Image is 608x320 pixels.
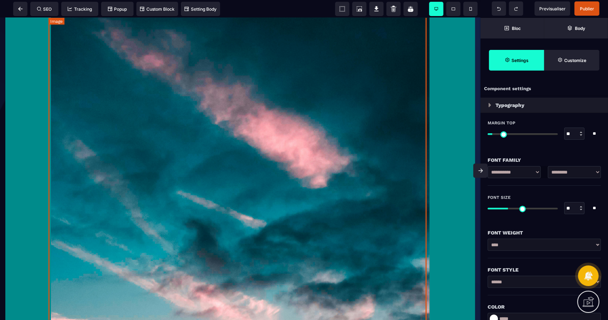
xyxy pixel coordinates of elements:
[564,58,586,63] strong: Customize
[488,195,511,200] span: Font Size
[512,26,521,31] strong: Bloc
[480,18,544,38] span: Open Blocks
[539,6,566,11] span: Previsualiser
[488,120,515,126] span: Margin Top
[488,265,601,274] div: Font Style
[68,6,92,12] span: Tracking
[488,228,601,237] div: Font Weight
[108,6,127,12] span: Popup
[489,50,544,71] span: Settings
[580,6,594,11] span: Publier
[488,303,601,311] div: Color
[495,101,524,109] p: Typography
[535,1,570,16] span: Preview
[488,103,491,107] img: loading
[480,82,608,96] div: Component settings
[511,58,529,63] strong: Settings
[488,156,601,164] div: Font Family
[37,6,52,12] span: SEO
[335,2,349,16] span: View components
[575,26,585,31] strong: Body
[544,50,599,71] span: Open Style Manager
[185,6,217,12] span: Setting Body
[352,2,367,16] span: Screenshot
[140,6,175,12] span: Custom Block
[544,18,608,38] span: Open Layer Manager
